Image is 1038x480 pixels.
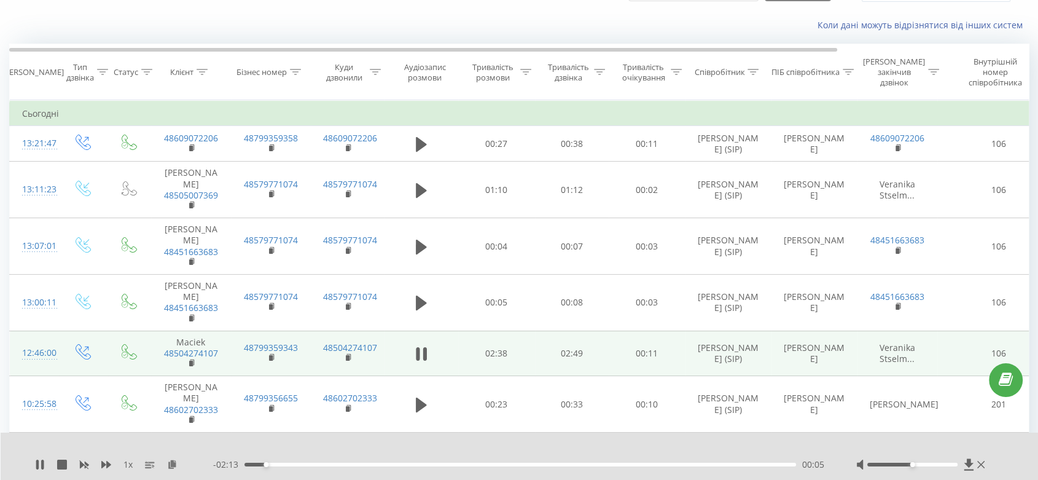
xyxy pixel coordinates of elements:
[685,218,771,275] td: [PERSON_NAME] (SIP)
[164,189,218,201] a: 48505007369
[609,274,685,331] td: 00:03
[244,178,298,190] a: 48579771074
[323,291,377,302] a: 48579771074
[164,132,218,144] a: 48609072206
[771,126,857,162] td: [PERSON_NAME]
[685,331,771,376] td: [PERSON_NAME] (SIP)
[685,162,771,218] td: [PERSON_NAME] (SIP)
[213,458,244,471] span: - 02:13
[870,291,924,302] a: 48451663683
[535,218,609,275] td: 00:07
[818,19,1029,31] a: Коли дані можуть відрізнятися вiд інших систем
[151,162,231,218] td: [PERSON_NAME]
[469,62,517,83] div: Тривалість розмови
[321,62,367,83] div: Куди дзвонили
[236,67,287,77] div: Бізнес номер
[244,342,298,353] a: 48799359343
[535,274,609,331] td: 00:08
[22,178,47,202] div: 13:11:23
[244,291,298,302] a: 48579771074
[609,126,685,162] td: 00:11
[164,404,218,415] a: 48602702333
[114,67,138,77] div: Статус
[685,274,771,331] td: [PERSON_NAME] (SIP)
[22,132,47,155] div: 13:21:47
[870,132,924,144] a: 48609072206
[771,331,857,376] td: [PERSON_NAME]
[880,178,915,201] span: Veranika Stselm...
[151,274,231,331] td: [PERSON_NAME]
[910,462,915,467] div: Accessibility label
[694,67,744,77] div: Співробітник
[458,162,535,218] td: 01:10
[609,376,685,433] td: 00:10
[545,62,591,83] div: Тривалість дзвінка
[458,376,535,433] td: 00:23
[22,392,47,416] div: 10:25:58
[164,246,218,258] a: 48451663683
[685,126,771,162] td: [PERSON_NAME] (SIP)
[609,218,685,275] td: 00:03
[685,376,771,433] td: [PERSON_NAME] (SIP)
[395,62,455,83] div: Аудіозапис розмови
[22,341,47,365] div: 12:46:00
[323,132,377,144] a: 48609072206
[458,218,535,275] td: 00:04
[2,67,64,77] div: [PERSON_NAME]
[244,132,298,144] a: 48799359358
[244,392,298,404] a: 48799356655
[880,342,915,364] span: Veranika Stselm...
[22,234,47,258] div: 13:07:01
[771,162,857,218] td: [PERSON_NAME]
[535,376,609,433] td: 00:33
[609,331,685,376] td: 00:11
[771,274,857,331] td: [PERSON_NAME]
[323,342,377,353] a: 48504274107
[619,62,668,83] div: Тривалість очікування
[66,62,94,83] div: Тип дзвінка
[962,57,1028,88] div: Внутрішній номер співробітника
[151,218,231,275] td: [PERSON_NAME]
[870,234,924,246] a: 48451663683
[863,57,925,88] div: [PERSON_NAME] закінчив дзвінок
[771,376,857,433] td: [PERSON_NAME]
[535,162,609,218] td: 01:12
[771,67,840,77] div: ПІБ співробітника
[535,126,609,162] td: 00:38
[244,234,298,246] a: 48579771074
[535,331,609,376] td: 02:49
[22,291,47,315] div: 13:00:11
[164,347,218,359] a: 48504274107
[323,234,377,246] a: 48579771074
[151,376,231,433] td: [PERSON_NAME]
[458,126,535,162] td: 00:27
[323,392,377,404] a: 48602702333
[151,331,231,376] td: Maciek
[771,218,857,275] td: [PERSON_NAME]
[857,376,937,433] td: [PERSON_NAME]
[123,458,133,471] span: 1 x
[458,331,535,376] td: 02:38
[458,274,535,331] td: 00:05
[170,67,193,77] div: Клієнт
[323,178,377,190] a: 48579771074
[802,458,824,471] span: 00:05
[263,462,268,467] div: Accessibility label
[609,162,685,218] td: 00:02
[164,302,218,313] a: 48451663683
